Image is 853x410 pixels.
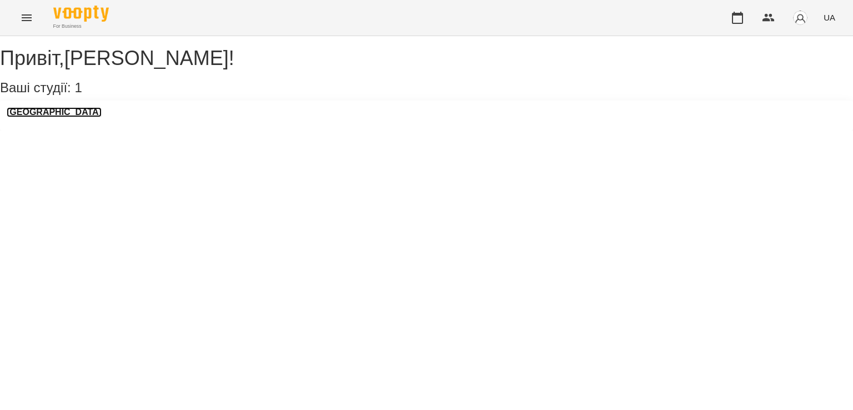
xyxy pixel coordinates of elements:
img: Voopty Logo [53,6,109,22]
button: Menu [13,4,40,31]
img: avatar_s.png [792,10,808,26]
a: [GEOGRAPHIC_DATA] [7,107,102,117]
span: 1 [74,80,82,95]
span: For Business [53,23,109,30]
button: UA [819,7,840,28]
span: UA [824,12,835,23]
